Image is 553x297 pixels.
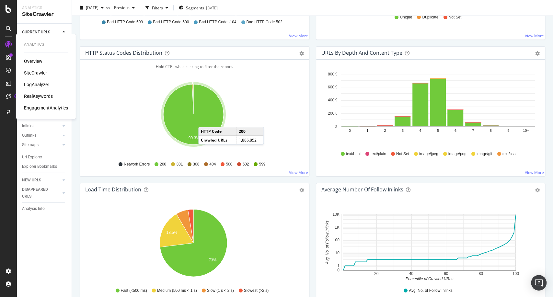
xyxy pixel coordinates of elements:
span: Segments [186,5,204,10]
a: NEW URLS [22,177,61,184]
text: 40 [409,271,413,276]
div: SiteCrawler [22,11,66,18]
a: Sitemaps [22,142,61,148]
div: Open Intercom Messenger [531,275,547,291]
text: 2 [384,128,386,132]
span: Fast (<500 ms) [121,288,147,293]
text: 600K [328,85,337,89]
button: [DATE] [77,3,106,13]
text: 80 [478,271,483,276]
svg: A chart. [321,70,537,145]
a: DISAPPEARED URLS [22,186,61,200]
text: 0 [349,128,351,132]
text: 9 [507,128,509,132]
span: Slowest (>2 s) [244,288,269,293]
text: 800K [328,72,337,76]
text: 10 [335,251,340,255]
span: 200 [160,162,166,167]
span: text/html [346,151,360,157]
span: Bad HTTP Code 502 [246,19,282,25]
span: 500 [226,162,232,167]
td: 200 [236,127,264,136]
text: 6 [454,128,456,132]
span: text/css [502,151,515,157]
span: 502 [242,162,249,167]
span: Unique [400,15,412,20]
span: Medium (500 ms < 1 s) [157,288,197,293]
div: RealKeywords [24,93,53,99]
span: vs [106,5,111,10]
div: DISAPPEARED URLS [22,186,55,200]
div: CURRENT URLS [22,29,50,36]
div: NEW URLS [22,177,41,184]
text: 100 [333,238,339,242]
text: 4 [419,128,421,132]
a: CURRENT URLS [22,29,61,36]
div: Url Explorer [22,154,42,161]
a: Analysis Info [22,205,67,212]
text: 10+ [523,128,529,132]
span: image/gif [477,151,492,157]
a: Outlinks [22,132,61,139]
button: Segments[DATE] [176,3,220,13]
td: 1,886,852 [236,136,264,144]
a: View More [289,33,308,39]
text: 1 [366,128,368,132]
div: Load Time Distribution [85,186,141,193]
span: image/png [448,151,467,157]
span: Bad HTTP Code 599 [107,19,143,25]
span: 2025 Aug. 26th [86,5,98,10]
div: Average Number of Follow Inlinks [321,186,403,193]
div: Overview [24,58,42,64]
div: Sitemaps [22,142,39,148]
td: HTTP Code [199,127,236,136]
span: image/jpeg [419,151,438,157]
span: 301 [176,162,183,167]
span: Avg. No. of Follow Inlinks [409,288,453,293]
div: LogAnalyzer [24,81,49,88]
div: Inlinks [22,123,33,130]
text: 3 [401,128,403,132]
span: Duplicate [422,15,438,20]
a: Inlinks [22,123,61,130]
div: Analysis Info [22,205,45,212]
text: Avg. No. of Follow Inlinks [325,221,329,265]
text: 18.5% [166,230,177,235]
div: Analytics [22,5,66,11]
span: Slow (1 s < 2 s) [207,288,234,293]
a: View More [525,33,544,39]
div: Filters [152,5,163,10]
text: 60 [444,271,448,276]
div: Outlinks [22,132,36,139]
button: Previous [111,3,137,13]
div: gear [299,188,304,192]
span: Previous [111,5,130,10]
div: gear [535,188,540,192]
span: Not Set [448,15,461,20]
text: 0 [337,268,339,272]
div: [DATE] [206,5,218,10]
div: gear [299,51,304,56]
div: gear [535,51,540,56]
span: Not Set [396,151,409,157]
text: 7 [472,128,474,132]
text: 1K [334,225,339,229]
svg: A chart. [85,207,301,282]
text: 0 [335,124,337,129]
a: SiteCrawler [24,70,47,76]
svg: A chart. [85,80,301,155]
text: 5 [437,128,439,132]
text: 100 [512,271,519,276]
text: 400K [328,98,337,102]
button: Filters [143,3,171,13]
span: Bad HTTP Code -104 [199,19,236,25]
span: text/plain [371,151,386,157]
span: 404 [209,162,216,167]
a: Explorer Bookmarks [22,163,67,170]
a: EngagementAnalytics [24,105,68,111]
